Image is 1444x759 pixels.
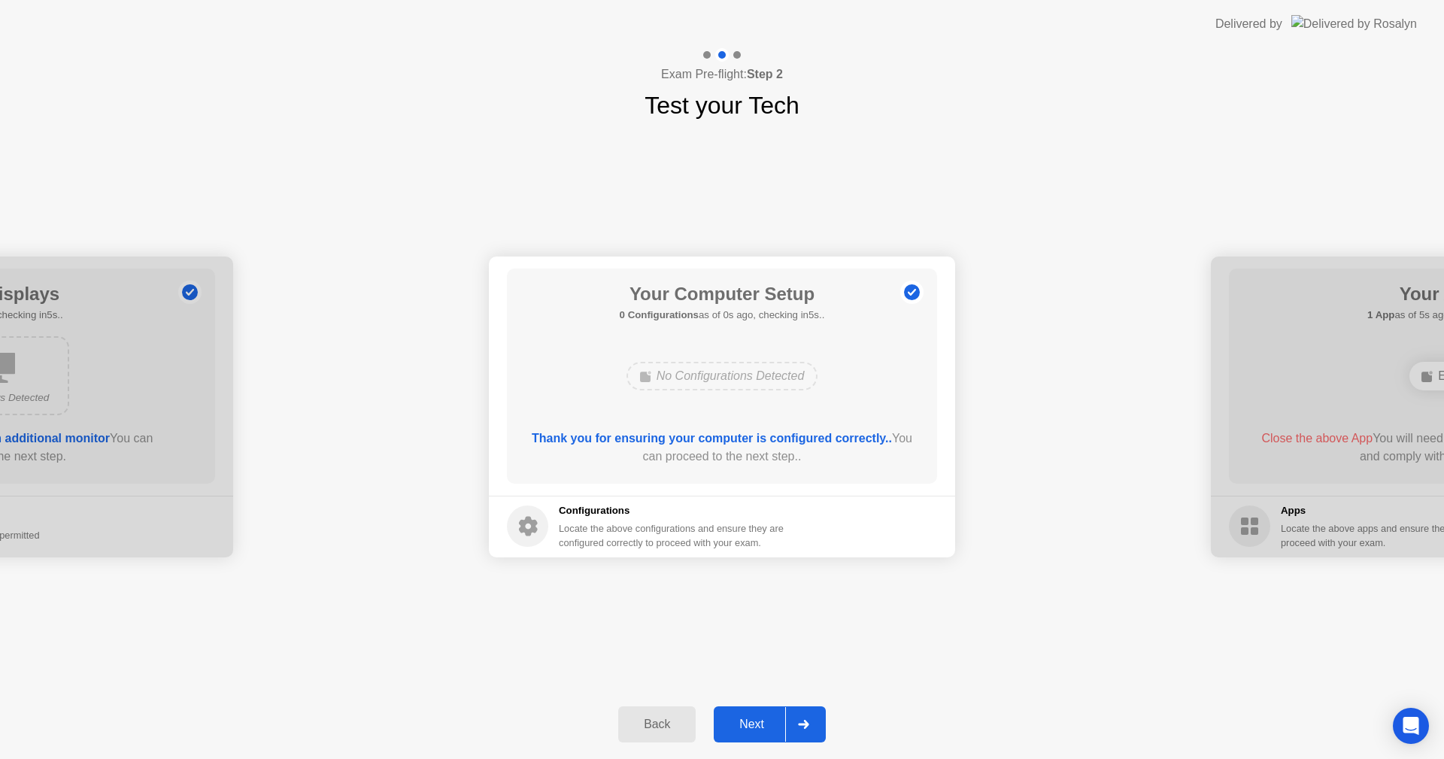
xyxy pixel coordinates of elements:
div: Delivered by [1215,15,1282,33]
div: Next [718,718,785,731]
button: Back [618,706,696,742]
div: You can proceed to the next step.. [529,430,916,466]
b: Thank you for ensuring your computer is configured correctly.. [532,432,892,445]
div: Locate the above configurations and ensure they are configured correctly to proceed with your exam. [559,521,787,550]
h1: Test your Tech [645,87,799,123]
h5: Configurations [559,503,787,518]
b: 0 Configurations [620,309,699,320]
button: Next [714,706,826,742]
div: Open Intercom Messenger [1393,708,1429,744]
div: No Configurations Detected [626,362,818,390]
h1: Your Computer Setup [620,281,825,308]
img: Delivered by Rosalyn [1291,15,1417,32]
div: Back [623,718,691,731]
h4: Exam Pre-flight: [661,65,783,83]
b: Step 2 [747,68,783,80]
h5: as of 0s ago, checking in5s.. [620,308,825,323]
